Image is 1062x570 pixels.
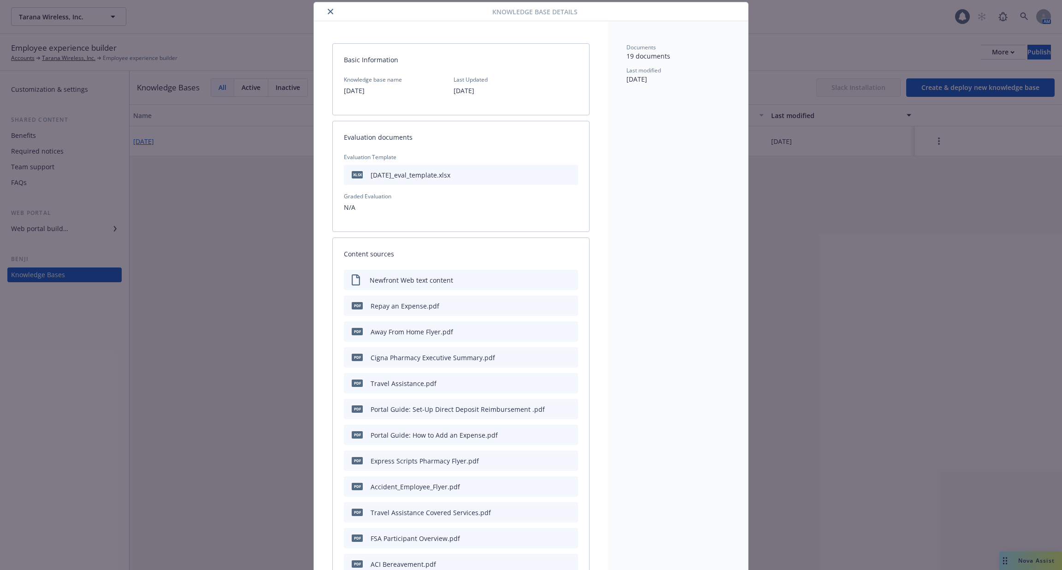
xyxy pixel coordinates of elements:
p: N/A [344,202,578,213]
span: pdf [352,560,363,567]
div: Repay an Expense.pdf [371,301,439,311]
span: Knowledge base name [344,76,402,83]
button: preview file [566,379,574,388]
span: pdf [352,354,363,361]
div: Express Scripts Pharmacy Flyer.pdf [371,456,479,466]
span: pdf [352,457,363,464]
button: download file [551,430,559,440]
span: Last Updated [454,76,488,83]
div: Newfront Web text content [370,275,453,285]
p: [DATE] [344,85,402,96]
button: download file [551,534,559,543]
button: preview file [566,353,574,362]
span: pdf [352,431,363,438]
span: pdf [352,509,363,516]
button: preview file [566,534,574,543]
button: preview file [566,508,574,517]
span: pdf [352,380,363,386]
button: preview file [566,559,574,569]
button: download file [551,404,559,414]
span: pdf [352,483,363,490]
button: close [325,6,336,17]
button: download file [551,508,559,517]
span: pdf [352,534,363,541]
div: Travel Assistance.pdf [371,379,437,388]
button: download file [551,301,559,311]
div: Evaluation documents [333,121,589,153]
button: preview file [566,456,574,466]
span: pdf [352,328,363,335]
span: Knowledge base details [492,7,578,17]
button: download file [551,379,559,388]
button: preview file [566,404,574,414]
div: [DATE]_eval_template.xlsx [371,170,450,180]
span: Evaluation Template [344,153,578,161]
button: download file [551,456,559,466]
div: Portal Guide: How to Add an Expense.pdf [371,430,498,440]
div: Basic Information [333,44,589,76]
span: 19 documents [626,52,670,60]
div: Away From Home Flyer.pdf [371,327,453,337]
span: Graded Evaluation [344,192,578,200]
button: download file [551,482,559,492]
span: xlsx [352,171,363,178]
button: preview file [566,301,574,311]
div: Travel Assistance Covered Services.pdf [371,508,491,517]
div: Accident_Employee_Flyer.pdf [371,482,460,492]
span: Documents [626,43,656,51]
div: FSA Participant Overview.pdf [371,534,460,543]
button: preview file [566,482,574,492]
div: ACI Bereavement.pdf [371,559,436,569]
p: [DATE] [454,85,488,96]
div: Content sources [333,238,589,270]
button: download file [551,559,559,569]
span: Last modified [626,66,661,74]
button: download file [551,327,559,337]
div: Cigna Pharmacy Executive Summary.pdf [371,353,495,362]
span: pdf [352,302,363,309]
span: pdf [352,405,363,412]
span: [DATE] [626,75,647,83]
button: download file [567,170,574,180]
button: download file [551,353,559,362]
button: preview file [566,327,574,337]
div: Portal Guide: Set-Up Direct Deposit Reimbursement .pdf [371,404,545,414]
button: preview file [566,430,574,440]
